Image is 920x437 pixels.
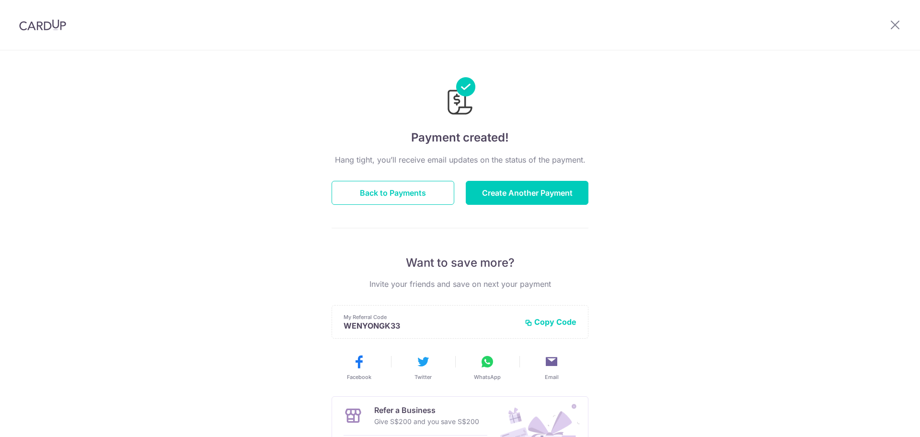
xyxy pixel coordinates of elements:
[445,77,475,118] img: Payments
[374,404,479,416] p: Refer a Business
[474,373,501,381] span: WhatsApp
[374,416,479,427] p: Give S$200 and you save S$200
[332,154,588,165] p: Hang tight, you’ll receive email updates on the status of the payment.
[332,278,588,290] p: Invite your friends and save on next your payment
[332,129,588,146] h4: Payment created!
[344,321,517,331] p: WENYONGK33
[523,354,580,381] button: Email
[331,354,387,381] button: Facebook
[332,181,454,205] button: Back to Payments
[545,373,559,381] span: Email
[332,255,588,271] p: Want to save more?
[525,317,576,327] button: Copy Code
[19,19,66,31] img: CardUp
[466,181,588,205] button: Create Another Payment
[347,373,371,381] span: Facebook
[459,354,516,381] button: WhatsApp
[414,373,432,381] span: Twitter
[395,354,451,381] button: Twitter
[344,313,517,321] p: My Referral Code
